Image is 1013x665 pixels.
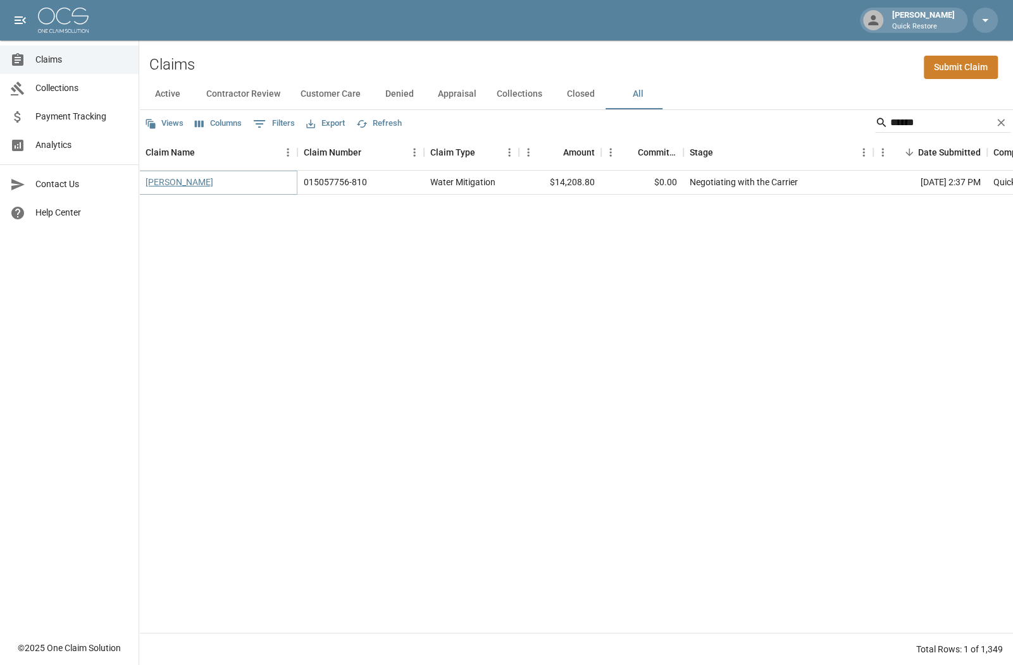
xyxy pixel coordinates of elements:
[683,135,873,170] div: Stage
[297,135,424,170] div: Claim Number
[38,8,89,33] img: ocs-logo-white-transparent.png
[430,176,495,188] div: Water Mitigation
[713,143,731,161] button: Sort
[563,135,595,170] div: Amount
[552,79,609,109] button: Closed
[638,135,677,170] div: Committed Amount
[195,143,213,161] button: Sort
[601,171,683,195] div: $0.00
[916,643,1003,656] div: Total Rows: 1 of 1,349
[609,79,666,109] button: All
[519,143,538,162] button: Menu
[361,143,379,161] button: Sort
[854,143,873,162] button: Menu
[690,176,798,188] div: Negotiating with the Carrier
[519,135,601,170] div: Amount
[601,143,620,162] button: Menu
[35,206,128,219] span: Help Center
[424,135,519,170] div: Claim Type
[35,138,128,152] span: Analytics
[139,135,297,170] div: Claim Name
[887,9,960,32] div: [PERSON_NAME]
[278,143,297,162] button: Menu
[545,143,563,161] button: Sort
[8,8,33,33] button: open drawer
[371,79,428,109] button: Denied
[875,113,1010,135] div: Search
[192,114,245,133] button: Select columns
[250,114,298,134] button: Show filters
[35,53,128,66] span: Claims
[139,79,196,109] button: Active
[873,143,892,162] button: Menu
[873,135,987,170] div: Date Submitted
[873,171,987,195] div: [DATE] 2:37 PM
[430,135,475,170] div: Claim Type
[146,135,195,170] div: Claim Name
[139,79,1013,109] div: dynamic tabs
[18,642,121,654] div: © 2025 One Claim Solution
[601,135,683,170] div: Committed Amount
[475,143,493,161] button: Sort
[35,82,128,95] span: Collections
[620,143,638,161] button: Sort
[519,171,601,195] div: $14,208.80
[146,176,213,188] a: [PERSON_NAME]
[196,79,290,109] button: Contractor Review
[892,21,955,32] p: Quick Restore
[290,79,371,109] button: Customer Care
[149,56,195,74] h2: Claims
[500,143,519,162] button: Menu
[142,114,187,133] button: Views
[991,113,1010,132] button: Clear
[405,143,424,162] button: Menu
[303,114,348,133] button: Export
[690,135,713,170] div: Stage
[900,143,918,161] button: Sort
[304,176,367,188] div: 015057756-810
[428,79,487,109] button: Appraisal
[35,178,128,191] span: Contact Us
[304,135,361,170] div: Claim Number
[487,79,552,109] button: Collections
[918,135,981,170] div: Date Submitted
[35,110,128,123] span: Payment Tracking
[924,56,998,79] a: Submit Claim
[353,114,405,133] button: Refresh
